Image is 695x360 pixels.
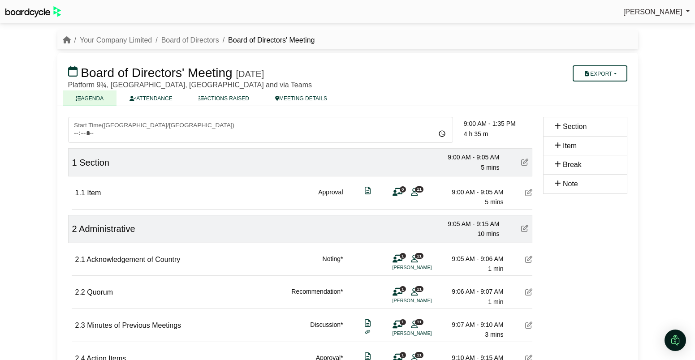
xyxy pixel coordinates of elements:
span: 11 [415,253,423,259]
span: Item [87,189,101,197]
span: 1 [400,352,406,358]
li: Board of Directors' Meeting [219,34,315,46]
span: Minutes of Previous Meetings [87,321,181,329]
span: Board of Directors' Meeting [81,66,232,80]
span: 5 mins [481,164,499,171]
a: [PERSON_NAME] [623,6,690,18]
span: 1 min [488,265,503,272]
a: Your Company Limited [80,36,152,44]
span: Item [563,142,577,150]
span: Administrative [79,224,135,234]
li: [PERSON_NAME] [393,297,460,304]
a: ATTENDANCE [117,90,185,106]
span: 4 h 35 m [464,130,488,137]
a: MEETING DETAILS [262,90,340,106]
span: 1 [400,253,406,259]
div: Noting* [323,254,343,274]
span: [PERSON_NAME] [623,8,682,16]
span: 11 [415,352,423,358]
span: 5 mins [485,198,503,206]
span: 3 mins [485,331,503,338]
div: [DATE] [236,69,264,79]
button: Export [573,65,627,81]
span: Platform 9¾, [GEOGRAPHIC_DATA], [GEOGRAPHIC_DATA] and via Teams [68,81,312,89]
div: 9:05 AM - 9:15 AM [437,219,500,229]
div: Recommendation* [291,287,343,307]
span: 11 [415,186,423,192]
span: 11 [415,319,423,325]
a: AGENDA [63,90,117,106]
a: Board of Directors [161,36,219,44]
span: 2.2 [75,288,85,296]
span: Break [563,161,582,168]
div: Approval [318,187,343,207]
span: Quorum [87,288,113,296]
span: Acknowledgement of Country [86,256,180,263]
span: 2.3 [75,321,85,329]
li: [PERSON_NAME] [393,264,460,271]
nav: breadcrumb [63,34,315,46]
div: 9:00 AM - 9:05 AM [437,152,500,162]
img: BoardcycleBlackGreen-aaafeed430059cb809a45853b8cf6d952af9d84e6e89e1f1685b34bfd5cb7d64.svg [5,6,61,17]
div: Open Intercom Messenger [665,330,686,351]
div: 9:05 AM - 9:06 AM [441,254,504,264]
div: 9:06 AM - 9:07 AM [441,287,504,296]
span: 1 [400,319,406,325]
span: 1.1 [75,189,85,197]
span: 11 [415,286,423,292]
li: [PERSON_NAME] [393,330,460,337]
div: 9:07 AM - 9:10 AM [441,320,504,330]
span: 2 [72,224,77,234]
span: Section [79,158,109,167]
span: Note [563,180,578,188]
a: ACTIONS RAISED [186,90,262,106]
span: 0 [400,186,406,192]
div: Discussion* [310,320,343,340]
span: 10 mins [477,230,499,237]
span: 2.1 [75,256,85,263]
span: Section [563,123,587,130]
div: 9:00 AM - 9:05 AM [441,187,504,197]
span: 1 [72,158,77,167]
span: 1 [400,286,406,292]
span: 1 min [488,298,503,305]
div: 9:00 AM - 1:35 PM [464,119,532,129]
